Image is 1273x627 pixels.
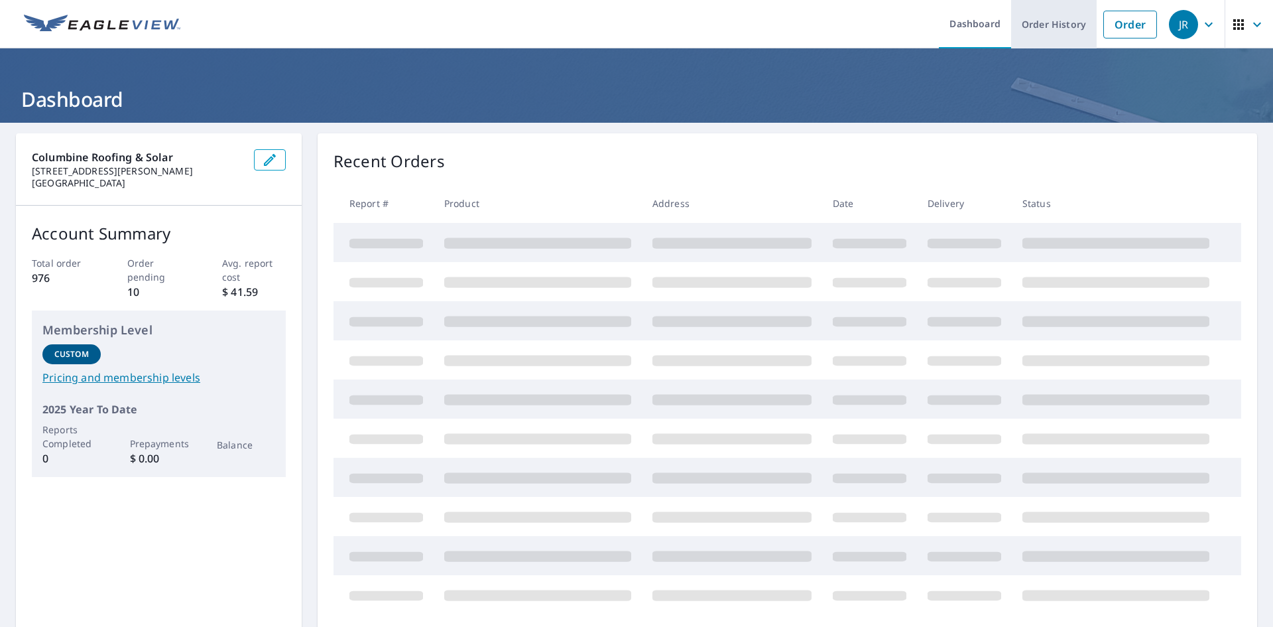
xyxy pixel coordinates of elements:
div: JR [1169,10,1198,39]
p: 10 [127,284,191,300]
p: Total order [32,256,95,270]
p: Account Summary [32,222,286,245]
p: [STREET_ADDRESS][PERSON_NAME] [32,165,243,177]
p: Columbine Roofing & Solar [32,149,243,165]
p: [GEOGRAPHIC_DATA] [32,177,243,189]
p: $ 0.00 [130,451,188,466]
th: Delivery [917,184,1012,223]
p: Order pending [127,256,191,284]
a: Order [1103,11,1157,38]
p: Recent Orders [333,149,445,173]
img: EV Logo [24,15,180,35]
th: Address [642,184,822,223]
th: Report # [333,184,434,223]
th: Date [822,184,917,223]
p: 976 [32,270,95,286]
p: 0 [42,451,101,466]
p: Membership Level [42,321,275,339]
th: Status [1012,184,1220,223]
a: Pricing and membership levels [42,370,275,385]
p: Custom [54,348,89,360]
p: $ 41.59 [222,284,286,300]
p: 2025 Year To Date [42,401,275,417]
p: Prepayments [130,437,188,451]
p: Avg. report cost [222,256,286,284]
p: Balance [217,438,275,452]
th: Product [434,184,642,223]
p: Reports Completed [42,423,101,451]
h1: Dashboard [16,86,1257,113]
